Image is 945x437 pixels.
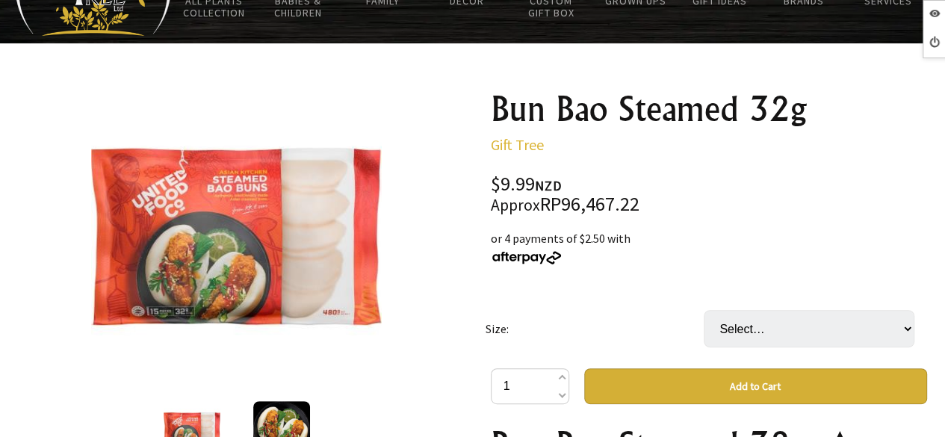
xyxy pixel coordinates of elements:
button: Add to Cart [584,368,927,404]
img: Afterpay [491,251,563,264]
h1: Bun Bao Steamed 32g [491,91,927,127]
img: Bun Bao Steamed 32g [91,91,382,382]
div: $9.99 RP96,467.22 [491,175,927,214]
span: NZD [535,177,562,194]
small: Approx [491,195,540,215]
td: Size: [486,289,704,368]
a: Gift Tree [491,135,544,154]
div: or 4 payments of $2.50 with [491,229,927,265]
